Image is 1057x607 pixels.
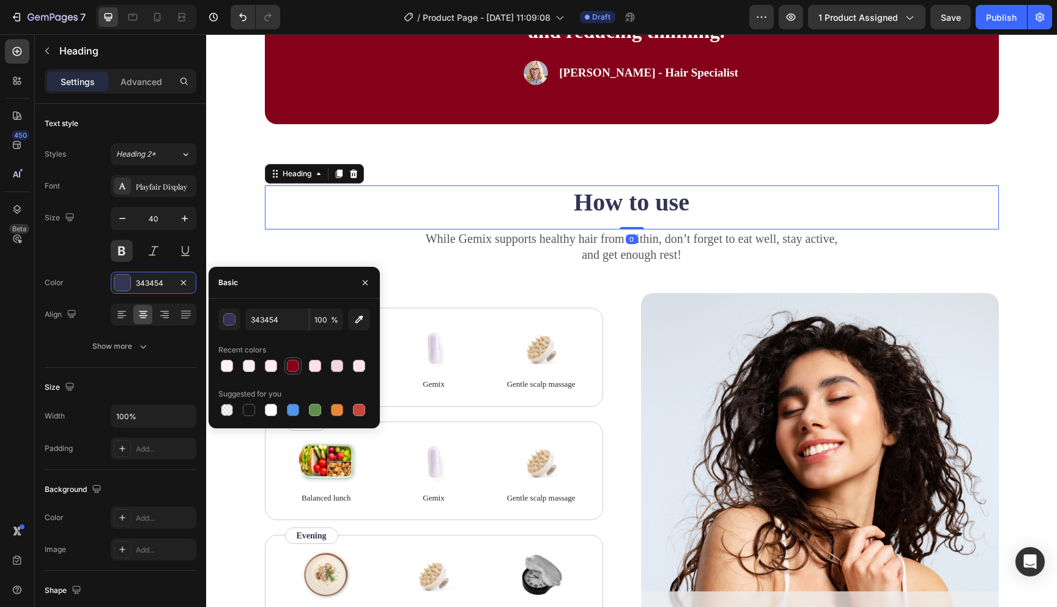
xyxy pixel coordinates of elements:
div: Image [45,544,66,555]
img: gempages_432750572815254551-dd57a29b-bb95-49fb-840b-0ae8d6eb9744.png [305,516,366,565]
p: Light dinner [70,571,171,583]
span: % [331,315,338,326]
div: Font [45,181,60,192]
div: Padding [45,443,73,454]
span: 1 product assigned [818,11,898,24]
span: Product Page - [DATE] 11:09:08 [423,11,551,24]
p: Settings [61,75,95,88]
div: Width [45,411,65,422]
img: gempages_432750572815254551-51d9035e-2791-420b-9d71-54960938e820.png [89,516,150,565]
div: Suggested for you [218,389,281,400]
div: Open Intercom Messenger [1015,547,1045,576]
div: Beta [9,224,29,234]
div: Background [45,482,104,498]
iframe: Design area [206,34,1057,607]
div: Publish [986,11,1017,24]
img: gempages_432750572815254551-a6a2f0f3-4cc1-4cf1-b2f4-645764935ea8.png [89,289,150,338]
div: Styles [45,149,66,160]
div: Color [45,512,64,523]
img: gempages_432750572815254551-7366c9b0-a301-4e0c-a0d2-117ba735d05f.png [305,289,366,338]
div: Basic [218,277,238,288]
div: Recent colors [218,344,266,356]
p: 7 [80,10,86,24]
p: Gemix [177,344,278,356]
p: Evening [91,495,121,508]
img: gempages_432750572815254551-083b035b-96cb-4ef3-9d6d-b69e44f4aeea.png [89,403,150,452]
p: Get 8 hours of sleep [285,571,385,583]
div: Undo/Redo [231,5,280,29]
img: gempages_432750572815254551-7366c9b0-a301-4e0c-a0d2-117ba735d05f.png [197,516,258,565]
div: Add... [136,444,193,455]
p: Protein breakfast [70,344,171,356]
button: Show more [45,335,196,357]
div: Align [45,307,79,323]
div: Shape [45,583,84,599]
img: gempages_432750572815254551-61d73f66-d23b-4e5f-96d1-efe04673c1ef.png [435,259,793,600]
div: Show more [92,340,149,352]
p: Heading [59,43,191,58]
span: Draft [592,12,610,23]
div: Add... [136,545,193,556]
p: Morning [91,268,123,281]
span: Heading 2* [116,149,156,160]
button: 1 product assigned [808,5,925,29]
button: Save [930,5,971,29]
div: 343454 [136,278,171,289]
img: gempages_432750572815254551-bfb22938-6917-4f86-adb2-9cd936abaeb2.png [197,289,258,338]
div: Size [45,379,77,396]
button: 7 [5,5,91,29]
p: Balanced lunch [70,458,171,470]
div: Color [45,277,64,288]
div: Size [45,210,77,226]
p: Gentle scalp massage [285,458,385,470]
div: Text style [45,118,78,129]
button: Publish [976,5,1027,29]
div: 450 [12,130,29,140]
p: Gentle scalp massage [285,344,385,356]
img: gempages_432750572815254551-7366c9b0-a301-4e0c-a0d2-117ba735d05f.png [305,403,366,452]
p: While Gemix supports healthy hair from within, don’t forget to eat well, stay active, and get eno... [60,196,792,228]
span: Save [941,12,961,23]
img: gempages_432750572815254551-bfb22938-6917-4f86-adb2-9cd936abaeb2.png [197,403,258,452]
input: Eg: FFFFFF [245,308,309,330]
p: Noon [91,382,110,395]
span: / [417,11,420,24]
button: Heading 2* [111,143,196,165]
div: 0 [420,200,432,210]
p: Advanced [121,75,162,88]
input: Auto [111,405,196,427]
p: Gemix [177,458,278,470]
p: Gentle scalp massage [177,571,278,583]
div: Playfair Display [136,181,193,192]
div: Add... [136,513,193,524]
